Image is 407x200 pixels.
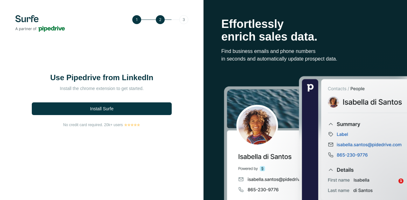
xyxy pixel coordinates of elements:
[221,55,389,63] p: in seconds and automatically update prospect data.
[385,178,401,194] iframe: Intercom live chat
[221,30,389,43] p: enrich sales data.
[38,73,165,83] h1: Use Pipedrive from LinkedIn
[224,75,407,200] img: Surfe Stock Photo - Selling good vibes
[32,102,172,115] button: Install Surfe
[90,106,114,112] span: Install Surfe
[63,122,123,128] span: No credit card required. 20k+ users
[221,18,389,30] p: Effortlessly
[132,15,188,24] img: Step 2
[15,15,65,32] img: Surfe's logo
[221,48,389,55] p: Find business emails and phone numbers
[38,85,165,92] p: Install the chrome extension to get started.
[398,178,404,184] span: 1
